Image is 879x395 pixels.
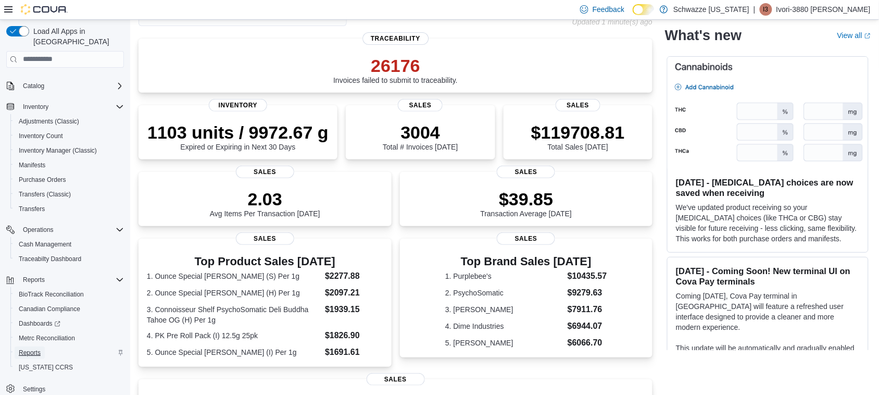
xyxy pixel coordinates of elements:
a: Inventory Count [15,130,67,142]
span: Inventory Count [15,130,124,142]
a: [US_STATE] CCRS [15,361,77,374]
a: Adjustments (Classic) [15,115,83,128]
p: 26176 [333,55,458,76]
dd: $1826.90 [325,329,383,342]
span: Inventory Count [19,132,63,140]
h3: Top Product Sales [DATE] [147,255,383,268]
h3: [DATE] - Coming Soon! New terminal UI on Cova Pay terminals [676,266,860,287]
dd: $9279.63 [568,287,607,299]
span: Dashboards [15,317,124,330]
dd: $7911.76 [568,303,607,316]
button: Reports [2,273,128,287]
input: Dark Mode [633,4,655,15]
span: Reports [19,274,124,286]
button: Purchase Orders [10,172,128,187]
span: Sales [497,232,555,245]
span: Adjustments (Classic) [15,115,124,128]
dt: 2. Ounce Special [PERSON_NAME] (H) Per 1g [147,288,321,298]
span: Inventory Manager (Classic) [19,146,97,155]
span: [US_STATE] CCRS [19,363,73,372]
span: Transfers [19,205,45,213]
dd: $2277.88 [325,270,383,282]
p: $39.85 [481,189,572,209]
a: Dashboards [15,317,65,330]
h2: What's new [665,27,742,44]
a: Cash Management [15,238,76,251]
dd: $10435.57 [568,270,607,282]
p: Schwazze [US_STATE] [673,3,749,16]
span: Cash Management [15,238,124,251]
p: Ivori-3880 [PERSON_NAME] [776,3,871,16]
span: Load All Apps in [GEOGRAPHIC_DATA] [29,26,124,47]
button: Reports [19,274,49,286]
button: Manifests [10,158,128,172]
button: Inventory Manager (Classic) [10,143,128,158]
button: Operations [19,224,58,236]
dt: 5. [PERSON_NAME] [445,338,563,348]
span: Washington CCRS [15,361,124,374]
button: Catalog [2,79,128,93]
dt: 3. [PERSON_NAME] [445,304,563,315]
button: Reports [10,345,128,360]
button: Transfers [10,202,128,216]
dt: 3. Connoisseur Shelf PsychoSomatic Deli Buddha Tahoe OG (H) Per 1g [147,304,321,325]
span: Catalog [19,80,124,92]
span: Manifests [15,159,124,171]
p: $119708.81 [531,122,625,143]
img: Cova [21,4,68,15]
p: This update will be automatically and gradually enabled between , for all terminals operating on ... [676,343,860,395]
span: Inventory [209,99,267,112]
dd: $1939.15 [325,303,383,316]
dt: 4. PK Pre Roll Pack (I) 12.5g 25pk [147,330,321,341]
p: 2.03 [210,189,320,209]
a: Manifests [15,159,49,171]
span: Purchase Orders [15,174,124,186]
span: BioTrack Reconciliation [19,290,84,299]
span: Inventory [19,101,124,113]
div: Total # Invoices [DATE] [383,122,458,151]
span: Sales [497,166,555,178]
span: Sales [236,166,294,178]
h3: [DATE] - [MEDICAL_DATA] choices are now saved when receiving [676,177,860,198]
span: Dashboards [19,319,60,328]
a: View allExternal link [837,31,871,40]
span: Reports [15,347,124,359]
a: Transfers [15,203,49,215]
span: Sales [236,232,294,245]
a: Dashboards [10,316,128,331]
button: Inventory Count [10,129,128,143]
span: Inventory Manager (Classic) [15,144,124,157]
div: Expired or Expiring in Next 30 Days [147,122,329,151]
span: I3 [763,3,769,16]
dt: 2. PsychoSomatic [445,288,563,298]
button: Adjustments (Classic) [10,114,128,129]
dt: 1. Purplebee's [445,271,563,281]
p: Coming [DATE], Cova Pay terminal in [GEOGRAPHIC_DATA] will feature a refreshed user interface des... [676,291,860,332]
span: Settings [23,385,45,393]
a: Transfers (Classic) [15,188,75,201]
span: Traceabilty Dashboard [15,253,124,265]
p: We've updated product receiving so your [MEDICAL_DATA] choices (like THCa or CBG) stay visible fo... [676,202,860,244]
svg: External link [864,33,871,39]
div: Invoices failed to submit to traceability. [333,55,458,84]
span: Traceabilty Dashboard [19,255,81,263]
span: Catalog [23,82,44,90]
span: Sales [556,99,600,112]
dt: 1. Ounce Special [PERSON_NAME] (S) Per 1g [147,271,321,281]
a: Reports [15,347,45,359]
span: Transfers (Classic) [15,188,124,201]
dt: 5. Ounce Special [PERSON_NAME] (I) Per 1g [147,347,321,357]
p: 3004 [383,122,458,143]
span: Sales [398,99,443,112]
a: Inventory Manager (Classic) [15,144,101,157]
p: 1103 units / 9972.67 g [147,122,329,143]
span: Inventory [23,103,48,111]
button: Metrc Reconciliation [10,331,128,345]
button: Traceabilty Dashboard [10,252,128,266]
div: Ivori-3880 Johnson [760,3,772,16]
span: Reports [23,276,45,284]
span: Traceability [362,32,429,45]
a: Canadian Compliance [15,303,84,315]
button: Transfers (Classic) [10,187,128,202]
span: Manifests [19,161,45,169]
